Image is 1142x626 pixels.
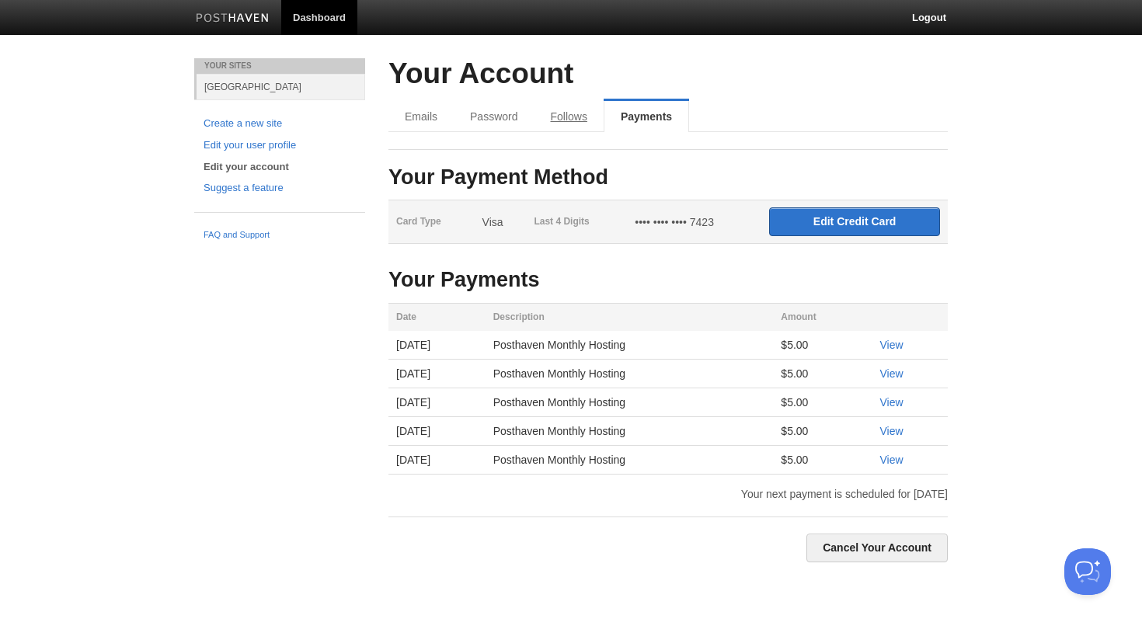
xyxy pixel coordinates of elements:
td: Posthaven Monthly Hosting [486,417,774,446]
td: Posthaven Monthly Hosting [486,360,774,388]
th: Description [486,304,774,332]
td: [DATE] [388,360,486,388]
th: Last 4 Digits [526,200,627,244]
td: [DATE] [388,388,486,417]
th: Date [388,304,486,332]
a: [GEOGRAPHIC_DATA] [197,74,365,99]
td: [DATE] [388,417,486,446]
a: Follows [534,101,603,132]
h3: Your Payments [388,269,948,292]
a: Payments [604,101,689,132]
a: View [879,367,903,380]
td: $5.00 [773,388,872,417]
iframe: Help Scout Beacon - Open [1064,548,1111,595]
input: Edit Credit Card [769,207,940,236]
a: Cancel Your Account [806,534,948,562]
td: Posthaven Monthly Hosting [486,331,774,360]
a: View [879,339,903,351]
td: [DATE] [388,446,486,475]
a: FAQ and Support [204,228,356,242]
h2: Your Account [388,58,948,90]
a: Edit your account [204,159,356,176]
td: $5.00 [773,417,872,446]
td: $5.00 [773,331,872,360]
td: $5.00 [773,360,872,388]
td: [DATE] [388,331,486,360]
a: View [879,425,903,437]
td: Posthaven Monthly Hosting [486,388,774,417]
a: View [879,454,903,466]
a: Suggest a feature [204,180,356,196]
h3: Your Payment Method [388,166,948,190]
a: View [879,396,903,409]
td: Visa [475,200,527,244]
td: $5.00 [773,446,872,475]
td: •••• •••• •••• 7423 [627,200,761,244]
img: Posthaven-bar [196,13,270,25]
div: Your next payment is scheduled for [DATE] [377,489,959,499]
a: Create a new site [204,116,356,132]
a: Emails [388,101,454,132]
a: Edit your user profile [204,137,356,154]
th: Card Type [388,200,475,244]
th: Amount [773,304,872,332]
li: Your Sites [194,58,365,74]
td: Posthaven Monthly Hosting [486,446,774,475]
a: Password [454,101,534,132]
